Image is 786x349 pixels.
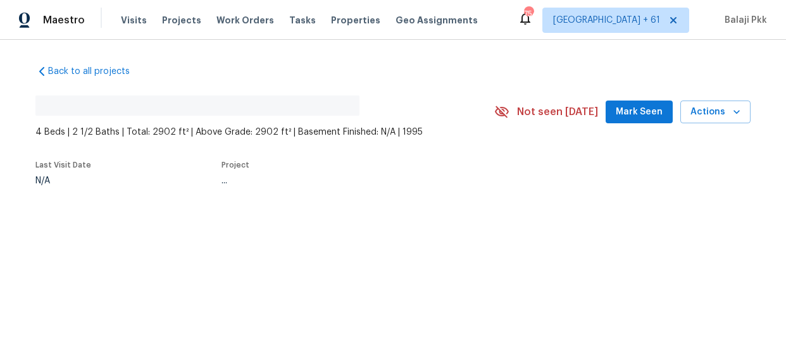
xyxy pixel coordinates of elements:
span: Work Orders [216,14,274,27]
span: [GEOGRAPHIC_DATA] + 61 [553,14,660,27]
div: ... [221,176,465,185]
span: Project [221,161,249,169]
span: Actions [690,104,740,120]
span: Maestro [43,14,85,27]
span: Properties [331,14,380,27]
button: Actions [680,101,751,124]
a: Back to all projects [35,65,157,78]
span: Not seen [DATE] [517,106,598,118]
span: 4 Beds | 2 1/2 Baths | Total: 2902 ft² | Above Grade: 2902 ft² | Basement Finished: N/A | 1995 [35,126,494,138]
span: Tasks [289,16,316,25]
span: Visits [121,14,147,27]
span: Geo Assignments [396,14,478,27]
span: Projects [162,14,201,27]
div: N/A [35,176,91,185]
span: Balaji Pkk [720,14,767,27]
span: Last Visit Date [35,161,91,169]
span: Mark Seen [616,104,663,120]
div: 754 [524,8,533,20]
button: Mark Seen [606,101,673,124]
